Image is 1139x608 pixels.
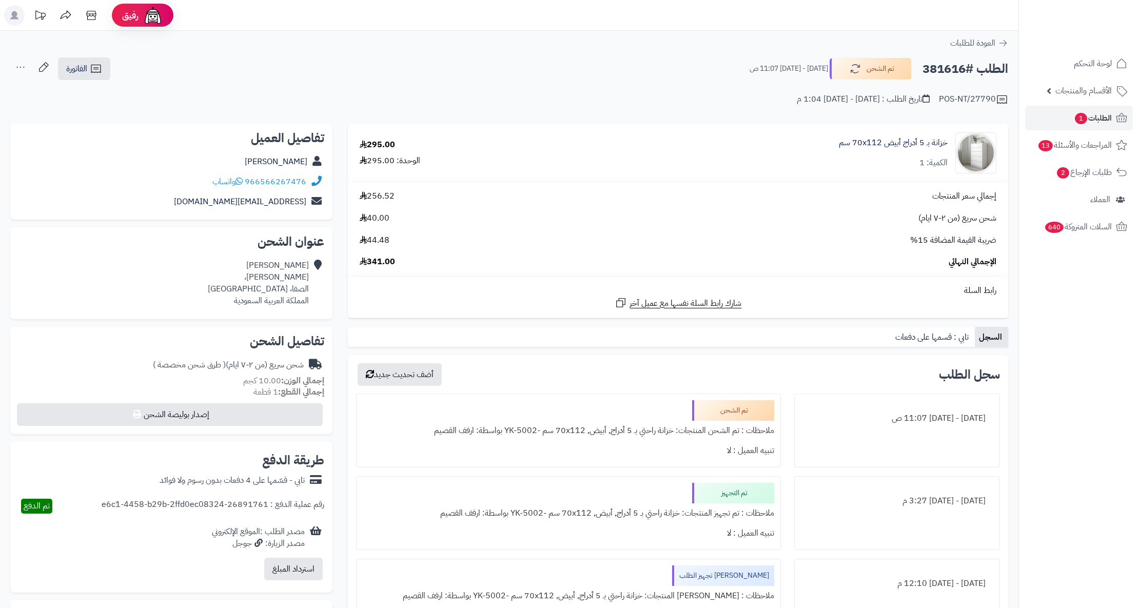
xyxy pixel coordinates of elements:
span: ( طرق شحن مخصصة ) [153,359,226,371]
div: [DATE] - [DATE] 12:10 م [801,574,993,594]
div: تم الشحن [692,400,774,421]
small: 1 قطعة [253,386,324,398]
span: 44.48 [360,234,389,246]
span: السلات المتروكة [1044,220,1112,234]
a: العودة للطلبات [950,37,1008,49]
div: [DATE] - [DATE] 11:07 ص [801,408,993,428]
button: تم الشحن [830,58,912,80]
small: [DATE] - [DATE] 11:07 ص [750,64,828,74]
span: 640 [1045,222,1064,233]
div: 295.00 [360,139,395,151]
a: طلبات الإرجاع2 [1025,160,1133,185]
a: الفاتورة [58,57,110,80]
a: خزانة بـ 5 أدراج أبيض ‎70x112 سم‏ [839,137,948,149]
span: لوحة التحكم [1074,56,1112,71]
div: رقم عملية الدفع : 26891761-e6c1-4458-b29b-2ffd0ec08324 [102,499,324,514]
h2: تفاصيل العميل [18,132,324,144]
img: ai-face.png [143,5,163,26]
h2: تفاصيل الشحن [18,335,324,347]
div: تنبيه العميل : لا [363,441,774,461]
span: شحن سريع (من ٢-٧ ايام) [918,212,996,224]
strong: إجمالي القطع: [278,386,324,398]
button: استرداد المبلغ [264,558,323,580]
a: [PERSON_NAME] [245,155,307,168]
h2: الطلب #381616 [922,58,1008,80]
div: رابط السلة [352,285,1004,297]
span: العملاء [1090,192,1110,207]
span: الطلبات [1074,111,1112,125]
div: تاريخ الطلب : [DATE] - [DATE] 1:04 م [797,93,930,105]
span: المراجعات والأسئلة [1037,138,1112,152]
h2: عنوان الشحن [18,236,324,248]
span: الأقسام والمنتجات [1055,84,1112,98]
a: المراجعات والأسئلة13 [1025,133,1133,158]
span: 13 [1038,140,1053,152]
div: ملاحظات : تم تجهيز المنتجات: خزانة راحتي بـ 5 أدراج, أبيض, ‎70x112 سم‏ -YK-5002 بواسطة: ارفف القصيم [363,503,774,523]
div: تم التجهيز [692,483,774,503]
span: تم الدفع [24,500,50,512]
div: ملاحظات : تم الشحن المنتجات: خزانة راحتي بـ 5 أدراج, أبيض, ‎70x112 سم‏ -YK-5002 بواسطة: ارفف القصيم [363,421,774,441]
div: الكمية: 1 [919,157,948,169]
a: 966566267476 [245,175,306,188]
div: الوحدة: 295.00 [360,155,420,167]
img: 1747726680-1724661648237-1702540482953-8486464545656-90x90.jpg [956,132,996,173]
a: الطلبات1 [1025,106,1133,130]
div: [DATE] - [DATE] 3:27 م [801,491,993,511]
span: شارك رابط السلة نفسها مع عميل آخر [630,298,741,309]
span: العودة للطلبات [950,37,995,49]
div: تنبيه العميل : لا [363,523,774,543]
div: مصدر الطلب :الموقع الإلكتروني [212,526,305,550]
a: السجل [975,327,1008,347]
button: إصدار بوليصة الشحن [17,403,323,426]
a: تابي : قسمها على دفعات [891,327,975,347]
a: السلات المتروكة640 [1025,214,1133,239]
a: [EMAIL_ADDRESS][DOMAIN_NAME] [174,195,306,208]
img: logo-2.png [1069,24,1129,45]
span: ضريبة القيمة المضافة 15% [910,234,996,246]
span: 40.00 [360,212,389,224]
span: الإجمالي النهائي [949,256,996,268]
span: إجمالي سعر المنتجات [932,190,996,202]
a: تحديثات المنصة [27,5,53,28]
span: 341.00 [360,256,395,268]
div: شحن سريع (من ٢-٧ ايام) [153,359,304,371]
button: أضف تحديث جديد [358,363,442,386]
div: ملاحظات : [PERSON_NAME] المنتجات: خزانة راحتي بـ 5 أدراج, أبيض, ‎70x112 سم‏ -YK-5002 بواسطة: ارفف... [363,586,774,606]
h3: سجل الطلب [939,368,1000,381]
div: [PERSON_NAME] تجهيز الطلب [672,565,774,586]
span: الفاتورة [66,63,87,75]
div: مصدر الزيارة: جوجل [212,538,305,550]
div: [PERSON_NAME] [PERSON_NAME]، الصفا، [GEOGRAPHIC_DATA] المملكة العربية السعودية [208,260,309,306]
a: واتساب [212,175,243,188]
a: العملاء [1025,187,1133,212]
span: 256.52 [360,190,395,202]
div: تابي - قسّمها على 4 دفعات بدون رسوم ولا فوائد [160,475,305,486]
span: 2 [1057,167,1070,179]
span: رفيق [122,9,139,22]
span: طلبات الإرجاع [1056,165,1112,180]
strong: إجمالي الوزن: [281,375,324,387]
span: 1 [1075,113,1088,125]
a: شارك رابط السلة نفسها مع عميل آخر [615,297,741,309]
h2: طريقة الدفع [262,454,324,466]
a: لوحة التحكم [1025,51,1133,76]
small: 10.00 كجم [243,375,324,387]
div: POS-NT/27790 [939,93,1008,106]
